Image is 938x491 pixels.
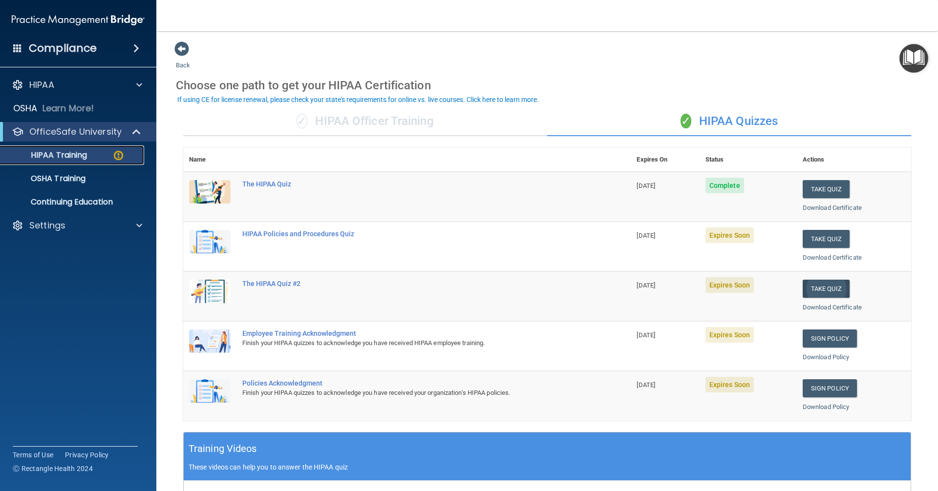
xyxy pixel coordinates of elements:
button: Open Resource Center [899,44,928,73]
a: Terms of Use [13,450,53,460]
a: Back [176,50,190,69]
a: OfficeSafe University [12,126,142,138]
img: warning-circle.0cc9ac19.png [112,149,125,162]
span: [DATE] [637,381,655,389]
div: Choose one path to get your HIPAA Certification [176,71,918,100]
span: Expires Soon [705,377,754,392]
div: Employee Training Acknowledgment [242,329,582,337]
th: Expires On [631,148,699,172]
span: Expires Soon [705,327,754,343]
span: [DATE] [637,232,655,239]
a: HIPAA [12,79,142,91]
span: [DATE] [637,182,655,189]
th: Actions [797,148,911,172]
a: Sign Policy [803,329,857,348]
p: OfficeSafe University [29,126,122,138]
a: Download Certificate [803,304,862,311]
span: ✓ [297,114,307,128]
p: HIPAA [29,79,54,91]
span: Ⓒ Rectangle Health 2024 [13,464,93,473]
button: Take Quiz [803,280,850,298]
h4: Compliance [29,41,97,55]
span: ✓ [681,114,691,128]
div: The HIPAA Quiz #2 [242,280,582,287]
span: [DATE] [637,282,655,289]
a: Sign Policy [803,379,857,397]
img: PMB logo [12,10,145,30]
p: These videos can help you to answer the HIPAA quiz [189,463,906,471]
button: Take Quiz [803,180,850,198]
button: Take Quiz [803,230,850,248]
th: Status [700,148,797,172]
a: Download Certificate [803,204,862,211]
div: HIPAA Quizzes [547,107,911,136]
a: Download Policy [803,403,850,410]
iframe: Drift Widget Chat Controller [889,424,926,461]
button: If using CE for license renewal, please check your state's requirements for online vs. live cours... [176,95,540,104]
a: Privacy Policy [65,450,109,460]
span: [DATE] [637,331,655,339]
p: OSHA [13,102,38,114]
th: Name [183,148,236,172]
div: Finish your HIPAA quizzes to acknowledge you have received your organization’s HIPAA policies. [242,387,582,399]
span: Expires Soon [705,277,754,293]
a: Download Certificate [803,254,862,261]
div: The HIPAA Quiz [242,180,582,188]
a: Settings [12,220,142,231]
span: Complete [705,178,744,193]
p: Continuing Education [6,197,140,207]
div: Finish your HIPAA quizzes to acknowledge you have received HIPAA employee training. [242,337,582,349]
div: HIPAA Officer Training [183,107,547,136]
div: If using CE for license renewal, please check your state's requirements for online vs. live cours... [177,96,539,103]
h5: Training Videos [189,440,257,457]
div: Policies Acknowledgment [242,379,582,387]
p: HIPAA Training [6,150,87,160]
div: HIPAA Policies and Procedures Quiz [242,230,582,238]
p: OSHA Training [6,174,85,184]
p: Settings [29,220,65,231]
a: Download Policy [803,353,850,361]
span: Expires Soon [705,227,754,243]
p: Learn More! [43,102,94,114]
